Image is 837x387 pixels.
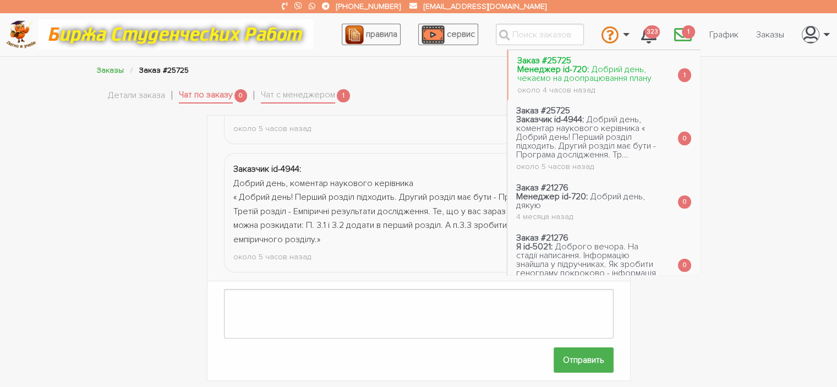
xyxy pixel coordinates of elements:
[233,177,604,247] div: Добрий день, коментар наукового керівника « Добрий день! Перший розділ підходить. Другий розділ м...
[678,259,691,272] span: 0
[336,2,401,11] a: [PHONE_NUMBER]
[234,89,248,103] span: 0
[507,177,669,227] a: Заказ #21276 Менеджер id-720: Добрий день, дякую 4 месяца назад
[516,114,656,160] span: Добрий день, коментар наукового керівника « Добрий день! Перший розділ підходить. Другий розділ м...
[517,86,660,94] div: около 4 часов назад
[345,25,364,44] img: agreement_icon-feca34a61ba7f3d1581b08bc946b2ec1ccb426f67415f344566775c155b7f62c.png
[508,50,669,100] a: Заказ #25725 Менеджер id-720: Добрий день, чекаємо на доопрацювання плану около 4 часов назад
[422,25,445,44] img: play_icon-49f7f135c9dc9a03216cfdbccbe1e3994649169d890fb554cedf0eac35a01ba8.png
[516,105,570,116] strong: Заказ #25725
[516,213,660,221] div: 4 месяца назад
[678,68,691,82] span: 1
[632,20,665,50] a: 323
[747,24,793,45] a: Заказы
[678,195,691,209] span: 0
[678,132,691,145] span: 0
[516,241,553,252] strong: Я id-5021:
[418,24,478,45] a: сервис
[516,163,660,171] div: около 5 часов назад
[233,122,604,135] div: около 5 часов назад
[665,20,701,50] a: 1
[496,24,584,45] input: Поиск заказов
[516,232,568,243] strong: Заказ #21276
[342,24,401,45] a: правила
[447,29,475,40] span: сервис
[516,191,588,202] strong: Менеджер id-720:
[517,64,589,75] strong: Менеджер id-720:
[38,19,313,50] img: motto-12e01f5a76059d5f6a28199ef077b1f78e012cfde436ab5cf1d4517935686d32.gif
[6,20,36,48] img: logo-c4363faeb99b52c628a42810ed6dfb4293a56d4e4775eb116515dfe7f33672af.png
[261,88,335,103] a: Чат с менеджером
[644,25,660,39] span: 323
[366,29,397,40] span: правила
[233,250,604,263] div: около 5 часов назад
[554,347,614,372] input: Отправить
[516,241,656,287] span: Доброго вечора. На стадії написання. Інформацію знайшла у підручниках. Як зробити генограму покро...
[701,24,747,45] a: График
[682,25,695,39] span: 1
[516,114,584,125] strong: Заказчик id-4944:
[179,88,233,103] a: Чат по заказу
[507,227,669,303] a: Заказ #21276 Я id-5021: Доброго вечора. На стадії написання. Інформацію знайшла у підручниках. Як...
[97,66,124,75] a: Заказы
[424,2,546,11] a: [EMAIL_ADDRESS][DOMAIN_NAME]
[139,64,189,77] li: Заказ #25725
[337,89,350,103] span: 1
[516,191,645,211] span: Добрий день, дякую
[233,163,302,175] strong: Заказчик id-4944:
[517,64,652,84] span: Добрий день, чекаємо на доопрацювання плану
[108,89,165,103] a: Детали заказа
[517,55,571,66] strong: Заказ #25725
[516,182,568,193] strong: Заказ #21276
[507,100,669,177] a: Заказ #25725 Заказчик id-4944: Добрий день, коментар наукового керівника « Добрий день! Перший ро...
